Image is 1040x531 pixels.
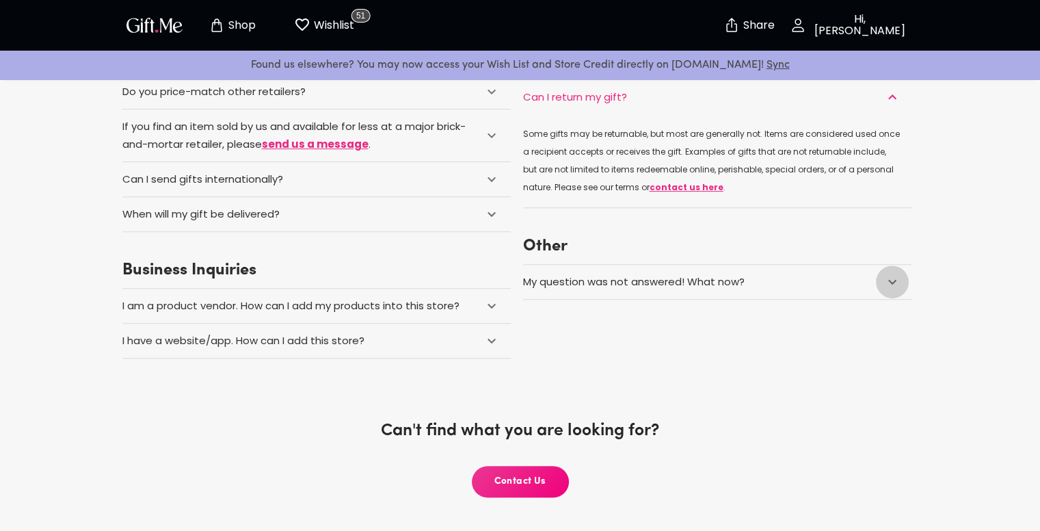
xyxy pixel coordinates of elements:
button: Wishlist page [286,3,362,47]
span: Contact Us [472,474,569,489]
div: I have a website/app. How can I add this store? [122,332,364,350]
button: Store page [195,3,270,47]
a: send us a message [262,137,369,151]
p: Share [740,20,775,31]
h4: Other [523,208,911,265]
button: Contact Us [472,466,569,497]
div: I am a product vendor. How can I add my products into this store? [122,297,459,315]
a: contact us here [650,181,723,193]
div: If you find an item sold by us and available for less at a major brick-and-mortar retailer, please . [122,118,475,153]
a: Sync [766,60,790,70]
div: If you find an item sold by us and available for less at a major brick-and-mortar retailer, pleas... [122,109,511,161]
div: My question was not answered! What now? [523,273,745,291]
div: I have a website/app. How can I add this store? [122,324,511,358]
div: Do you price-match other retailers? [122,75,511,109]
h5: Can't find what you are looking for? [122,420,918,442]
span: 51 [351,9,370,23]
button: GiftMe Logo [122,17,187,34]
div: Can I return my gift? [523,88,627,106]
div: Can I send gifts internationally? [122,170,283,188]
img: GiftMe Logo [124,15,185,35]
p: Wishlist [310,16,354,34]
div: Do you price-match other retailers? [122,83,306,101]
button: Share [725,1,773,49]
h4: Business Inquiries [122,232,511,289]
button: Hi, [PERSON_NAME] [782,3,918,47]
p: Hi, [PERSON_NAME] [806,14,910,37]
div: Can I return my gift? [523,120,911,207]
div: I am a product vendor. How can I add my products into this store? [122,289,511,323]
div: My question was not answered! What now? [523,265,911,299]
img: secure [723,17,740,34]
div: When will my gift be delivered? [122,197,511,231]
div: Can I send gifts internationally? [122,162,511,196]
div: Can I return my gift? [523,75,911,120]
p: Found us elsewhere? You may now access your Wish List and Store Credit directly on [DOMAIN_NAME]! [11,56,1029,74]
p: Shop [225,20,256,31]
div: When will my gift be delivered? [122,205,280,223]
div: Some gifts may be returnable, but most are generally not. Items are considered used once a recipi... [523,125,901,196]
